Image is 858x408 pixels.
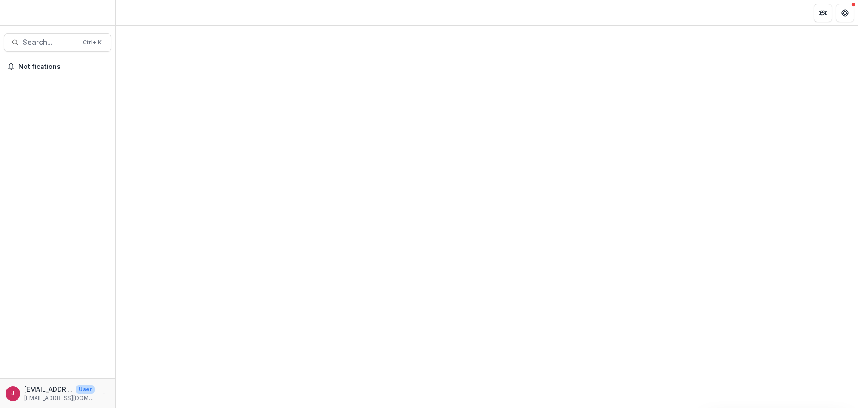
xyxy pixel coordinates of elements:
[24,384,72,394] p: [EMAIL_ADDRESS][DOMAIN_NAME]
[4,33,111,52] button: Search...
[4,59,111,74] button: Notifications
[98,388,110,399] button: More
[24,394,95,402] p: [EMAIL_ADDRESS][DOMAIN_NAME]
[12,390,15,396] div: jcline@bolickfoundation.org
[18,63,108,71] span: Notifications
[814,4,832,22] button: Partners
[81,37,104,48] div: Ctrl + K
[76,385,95,394] p: User
[23,38,77,47] span: Search...
[836,4,854,22] button: Get Help
[119,6,159,19] nav: breadcrumb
